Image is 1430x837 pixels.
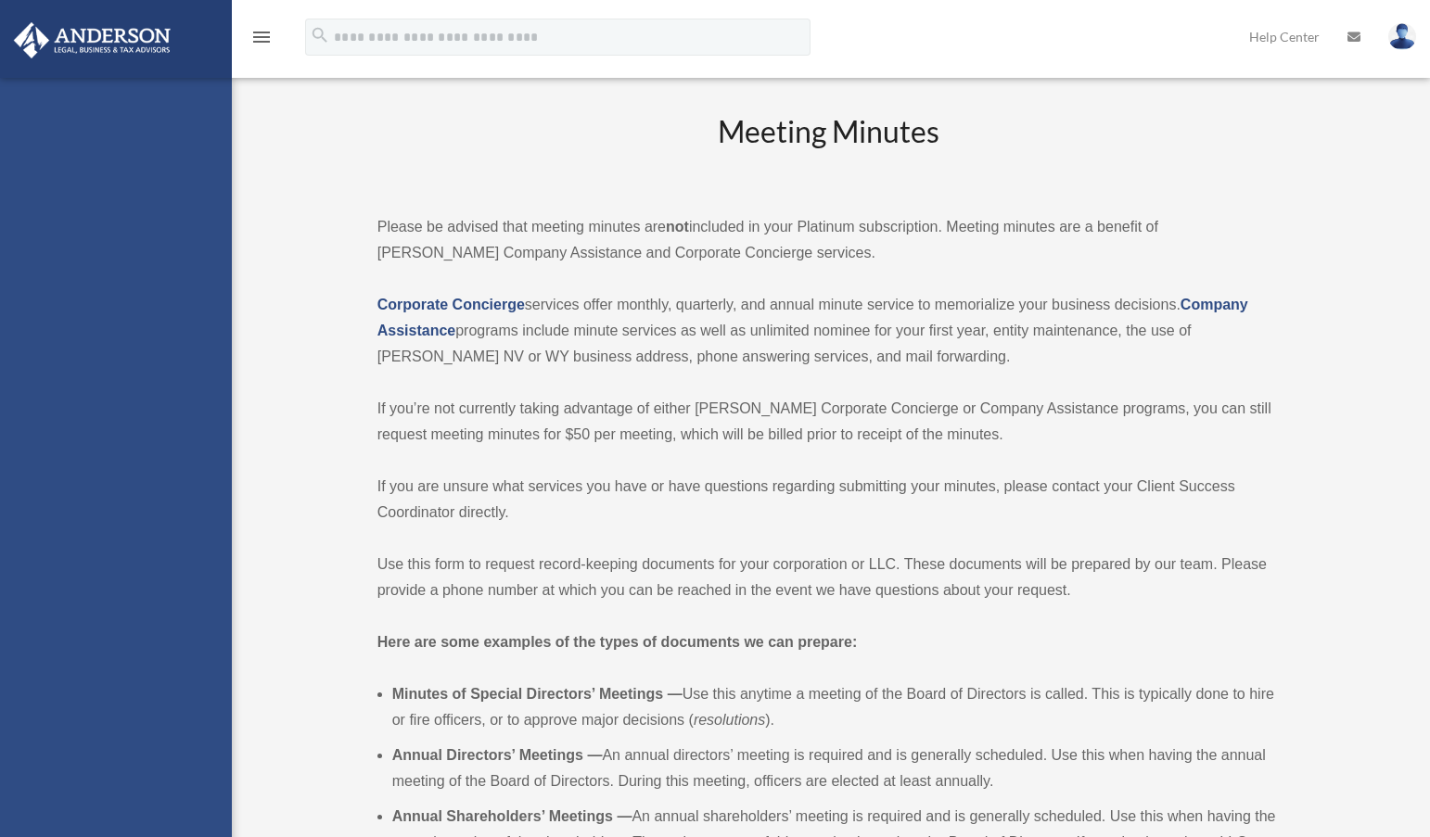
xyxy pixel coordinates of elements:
em: resolutions [694,712,765,728]
img: Anderson Advisors Platinum Portal [8,22,176,58]
i: search [310,25,330,45]
a: menu [250,32,273,48]
b: Annual Directors’ Meetings — [392,747,603,763]
p: If you are unsure what services you have or have questions regarding submitting your minutes, ple... [377,474,1281,526]
h2: Meeting Minutes [377,111,1281,188]
strong: not [666,219,689,235]
a: Company Assistance [377,297,1248,338]
strong: Here are some examples of the types of documents we can prepare: [377,634,858,650]
i: menu [250,26,273,48]
li: Use this anytime a meeting of the Board of Directors is called. This is typically done to hire or... [392,681,1281,733]
b: Annual Shareholders’ Meetings — [392,808,632,824]
a: Corporate Concierge [377,297,525,312]
p: Please be advised that meeting minutes are included in your Platinum subscription. Meeting minute... [377,214,1281,266]
p: Use this form to request record-keeping documents for your corporation or LLC. These documents wi... [377,552,1281,603]
img: User Pic [1388,23,1416,50]
p: If you’re not currently taking advantage of either [PERSON_NAME] Corporate Concierge or Company A... [377,396,1281,448]
li: An annual directors’ meeting is required and is generally scheduled. Use this when having the ann... [392,742,1281,794]
b: Minutes of Special Directors’ Meetings — [392,686,683,702]
p: services offer monthly, quarterly, and annual minute service to memorialize your business decisio... [377,292,1281,370]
